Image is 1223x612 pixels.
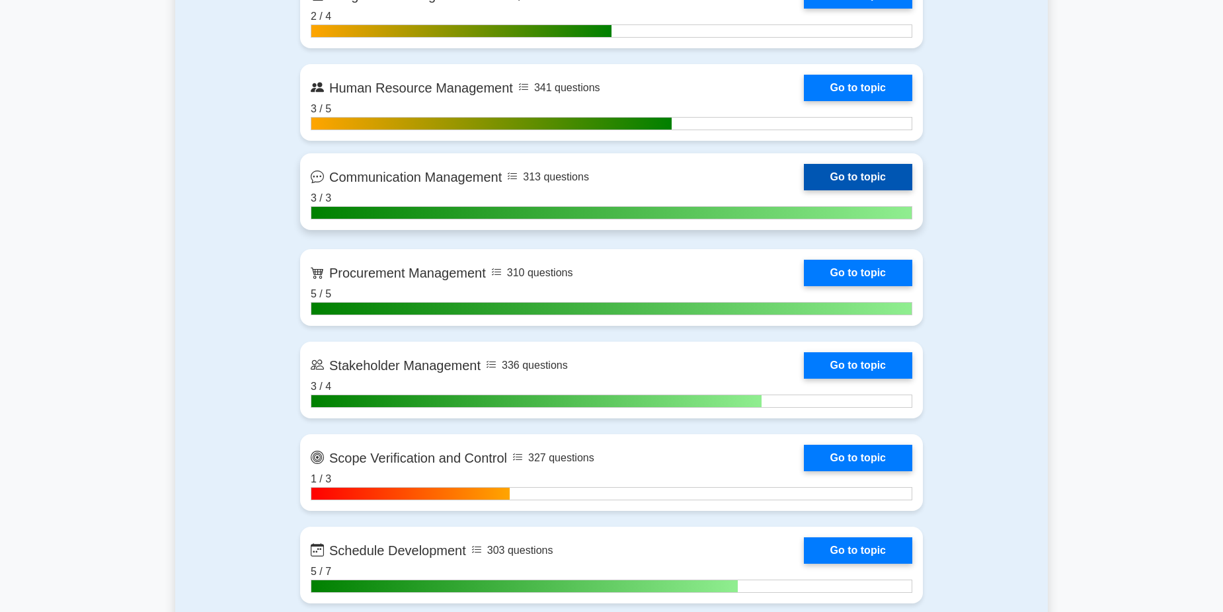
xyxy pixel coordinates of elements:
a: Go to topic [804,164,912,190]
a: Go to topic [804,352,912,379]
a: Go to topic [804,445,912,471]
a: Go to topic [804,75,912,101]
a: Go to topic [804,537,912,564]
a: Go to topic [804,260,912,286]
